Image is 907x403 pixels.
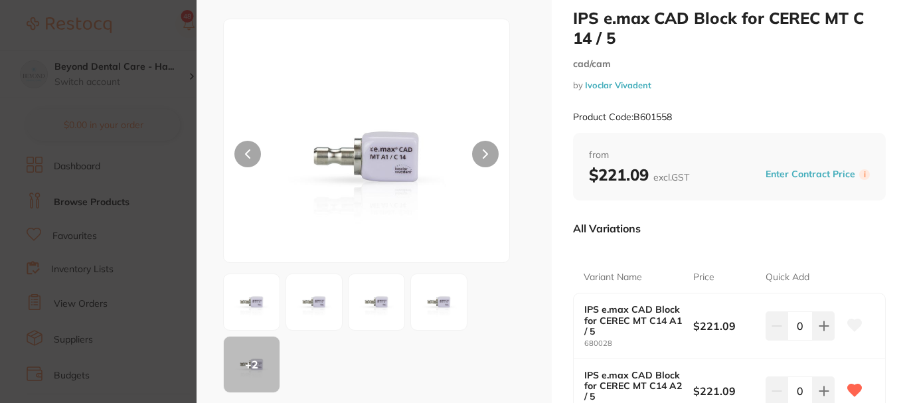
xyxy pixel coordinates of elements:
[573,58,886,70] small: cad/cam
[693,384,758,398] b: $221.09
[584,271,642,284] p: Variant Name
[573,222,641,235] p: All Variations
[573,80,886,90] small: by
[415,278,463,326] img: LWpwZy04MDAwOA
[653,171,689,183] span: excl. GST
[224,337,280,392] div: + 2
[859,169,870,180] label: i
[228,278,276,326] img: LWpwZy04MDAwMw
[281,52,452,262] img: LWpwZy04MDAwMw
[589,165,689,185] b: $221.09
[573,8,886,48] h2: IPS e.max CAD Block for CEREC MT C 14 / 5
[290,278,338,326] img: LWpwZy04MDAwNA
[766,271,809,284] p: Quick Add
[762,168,859,181] button: Enter Contract Price
[353,278,400,326] img: LWpwZy04MDAwNg
[573,112,672,123] small: Product Code: B601558
[223,336,280,393] button: +2
[584,370,682,402] b: IPS e.max CAD Block for CEREC MT C14 A2 / 5
[589,149,870,162] span: from
[584,304,682,336] b: IPS e.max CAD Block for CEREC MT C14 A1 / 5
[584,339,693,348] small: 680028
[693,319,758,333] b: $221.09
[693,271,714,284] p: Price
[585,80,651,90] a: Ivoclar Vivadent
